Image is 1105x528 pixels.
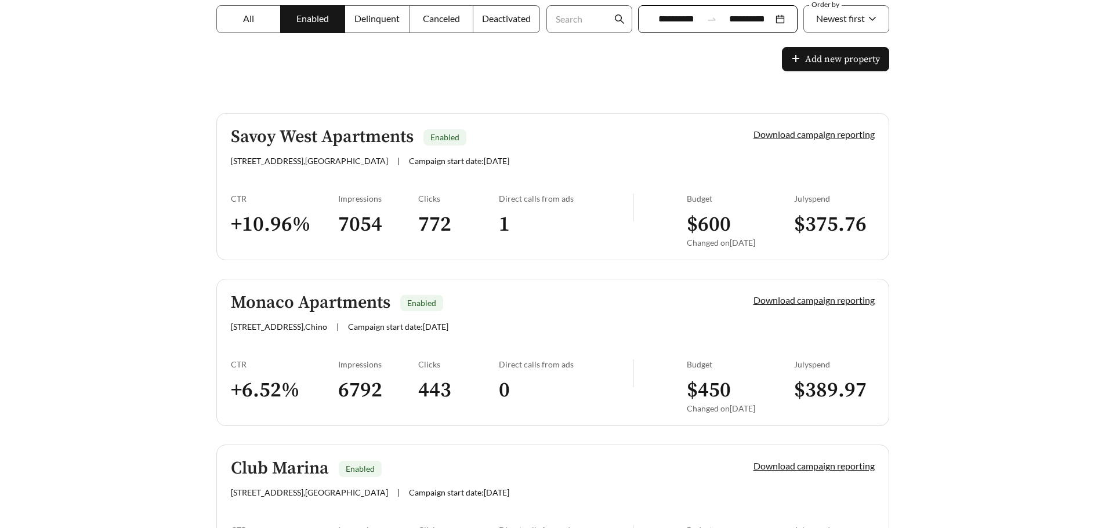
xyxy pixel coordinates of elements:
[633,359,634,387] img: line
[794,212,875,238] h3: $ 375.76
[687,194,794,203] div: Budget
[231,128,414,147] h5: Savoy West Apartments
[753,460,875,471] a: Download campaign reporting
[499,212,633,238] h3: 1
[633,194,634,221] img: line
[231,377,338,403] h3: + 6.52 %
[336,322,339,332] span: |
[794,377,875,403] h3: $ 389.97
[231,194,338,203] div: CTR
[687,403,794,413] div: Changed on [DATE]
[482,13,531,24] span: Deactivated
[782,47,889,71] button: plusAdd new property
[418,194,499,203] div: Clicks
[753,294,875,305] a: Download campaign reporting
[338,377,419,403] h3: 6792
[805,52,880,66] span: Add new property
[338,359,419,369] div: Impressions
[687,359,794,369] div: Budget
[231,487,388,497] span: [STREET_ADDRESS] , [GEOGRAPHIC_DATA]
[216,113,889,260] a: Savoy West ApartmentsEnabled[STREET_ADDRESS],[GEOGRAPHIC_DATA]|Campaign start date:[DATE]Download...
[499,377,633,403] h3: 0
[231,322,327,332] span: [STREET_ADDRESS] , Chino
[409,156,509,166] span: Campaign start date: [DATE]
[296,13,329,24] span: Enabled
[816,13,865,24] span: Newest first
[231,156,388,166] span: [STREET_ADDRESS] , [GEOGRAPHIC_DATA]
[354,13,400,24] span: Delinquent
[216,279,889,426] a: Monaco ApartmentsEnabled[STREET_ADDRESS],Chino|Campaign start date:[DATE]Download campaign report...
[687,212,794,238] h3: $ 600
[418,212,499,238] h3: 772
[687,377,794,403] h3: $ 450
[418,377,499,403] h3: 443
[687,238,794,247] div: Changed on [DATE]
[397,487,400,497] span: |
[409,487,509,497] span: Campaign start date: [DATE]
[614,14,625,24] span: search
[753,129,875,140] a: Download campaign reporting
[231,459,329,478] h5: Club Marina
[346,464,375,474] span: Enabled
[418,359,499,369] div: Clicks
[407,298,436,308] span: Enabled
[499,359,633,369] div: Direct calls from ads
[231,293,390,312] h5: Monaco Apartments
[794,194,875,203] div: July spend
[794,359,875,369] div: July spend
[348,322,448,332] span: Campaign start date: [DATE]
[707,14,717,24] span: swap-right
[397,156,400,166] span: |
[707,14,717,24] span: to
[430,132,459,142] span: Enabled
[243,13,254,24] span: All
[499,194,633,203] div: Direct calls from ads
[338,212,419,238] h3: 7054
[338,194,419,203] div: Impressions
[231,212,338,238] h3: + 10.96 %
[791,54,800,65] span: plus
[423,13,460,24] span: Canceled
[231,359,338,369] div: CTR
